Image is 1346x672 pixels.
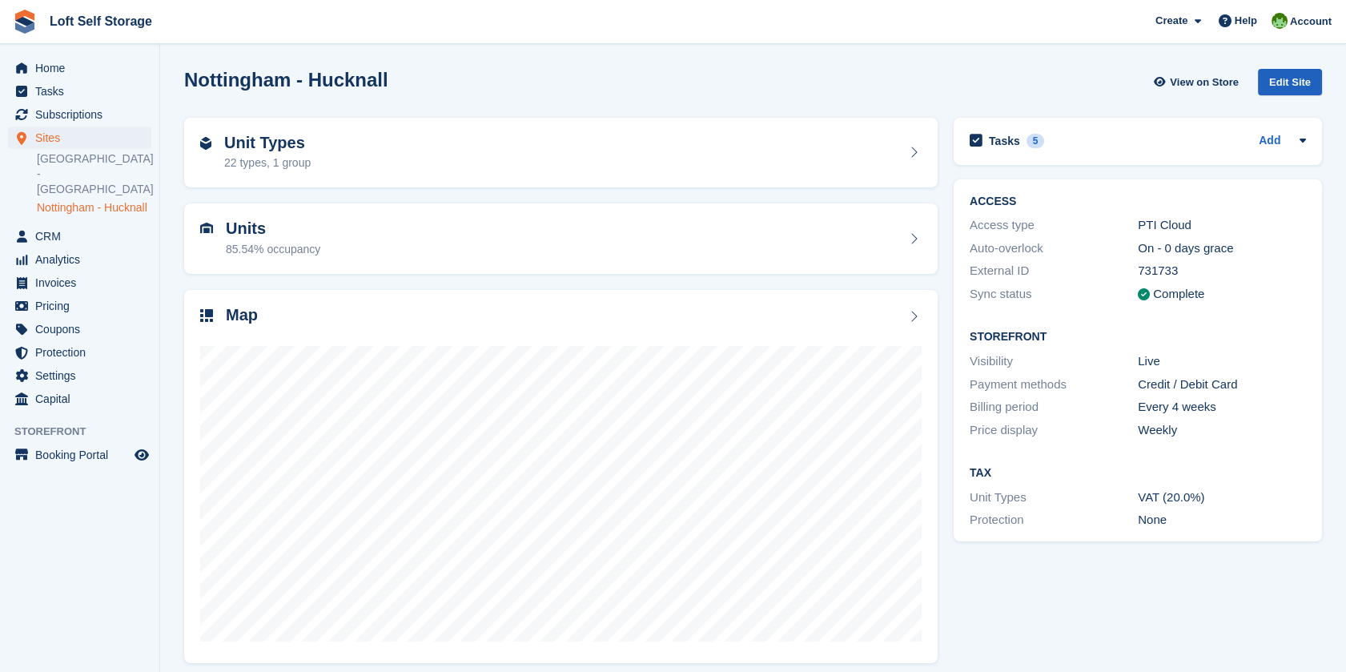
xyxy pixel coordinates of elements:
div: External ID [970,262,1138,280]
a: Map [184,290,938,664]
a: [GEOGRAPHIC_DATA] - [GEOGRAPHIC_DATA] [37,151,151,197]
img: map-icn-33ee37083ee616e46c38cad1a60f524a97daa1e2b2c8c0bc3eb3415660979fc1.svg [200,309,213,322]
span: CRM [35,225,131,247]
div: Complete [1153,285,1204,304]
div: PTI Cloud [1138,216,1306,235]
div: Credit / Debit Card [1138,376,1306,394]
a: Units 85.54% occupancy [184,203,938,274]
h2: ACCESS [970,195,1306,208]
span: Tasks [35,80,131,103]
a: Loft Self Storage [43,8,159,34]
a: menu [8,388,151,410]
div: Edit Site [1258,69,1322,95]
h2: Nottingham - Hucknall [184,69,388,91]
span: Capital [35,388,131,410]
a: menu [8,341,151,364]
a: Nottingham - Hucknall [37,200,151,215]
a: menu [8,80,151,103]
span: Pricing [35,295,131,317]
div: Payment methods [970,376,1138,394]
div: On - 0 days grace [1138,239,1306,258]
div: 85.54% occupancy [226,241,320,258]
a: Preview store [132,445,151,465]
h2: Tax [970,467,1306,480]
a: menu [8,318,151,340]
div: Billing period [970,398,1138,416]
div: None [1138,511,1306,529]
a: menu [8,103,151,126]
div: Sync status [970,285,1138,304]
a: menu [8,295,151,317]
img: James Johnson [1272,13,1288,29]
img: unit-icn-7be61d7bf1b0ce9d3e12c5938cc71ed9869f7b940bace4675aadf7bd6d80202e.svg [200,223,213,234]
a: Add [1259,132,1280,151]
div: Visibility [970,352,1138,371]
img: stora-icon-8386f47178a22dfd0bd8f6a31ec36ba5ce8667c1dd55bd0f319d3a0aa187defe.svg [13,10,37,34]
h2: Tasks [989,134,1020,148]
img: unit-type-icn-2b2737a686de81e16bb02015468b77c625bbabd49415b5ef34ead5e3b44a266d.svg [200,137,211,150]
h2: Map [226,306,258,324]
span: Home [35,57,131,79]
h2: Unit Types [224,134,311,152]
a: menu [8,364,151,387]
a: Unit Types 22 types, 1 group [184,118,938,188]
a: menu [8,272,151,294]
a: menu [8,127,151,149]
span: Settings [35,364,131,387]
span: Protection [35,341,131,364]
div: 5 [1027,134,1045,148]
span: View on Store [1170,74,1239,91]
span: Invoices [35,272,131,294]
div: Unit Types [970,489,1138,507]
span: Help [1235,13,1257,29]
div: Every 4 weeks [1138,398,1306,416]
span: Coupons [35,318,131,340]
div: Weekly [1138,421,1306,440]
span: Create [1155,13,1187,29]
div: 22 types, 1 group [224,155,311,171]
a: View on Store [1151,69,1245,95]
div: Access type [970,216,1138,235]
a: menu [8,444,151,466]
span: Subscriptions [35,103,131,126]
div: Auto-overlock [970,239,1138,258]
span: Account [1290,14,1332,30]
div: Live [1138,352,1306,371]
span: Sites [35,127,131,149]
div: 731733 [1138,262,1306,280]
span: Analytics [35,248,131,271]
div: VAT (20.0%) [1138,489,1306,507]
span: Booking Portal [35,444,131,466]
a: menu [8,225,151,247]
h2: Units [226,219,320,238]
div: Price display [970,421,1138,440]
span: Storefront [14,424,159,440]
a: menu [8,248,151,271]
h2: Storefront [970,331,1306,344]
a: menu [8,57,151,79]
a: Edit Site [1258,69,1322,102]
div: Protection [970,511,1138,529]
